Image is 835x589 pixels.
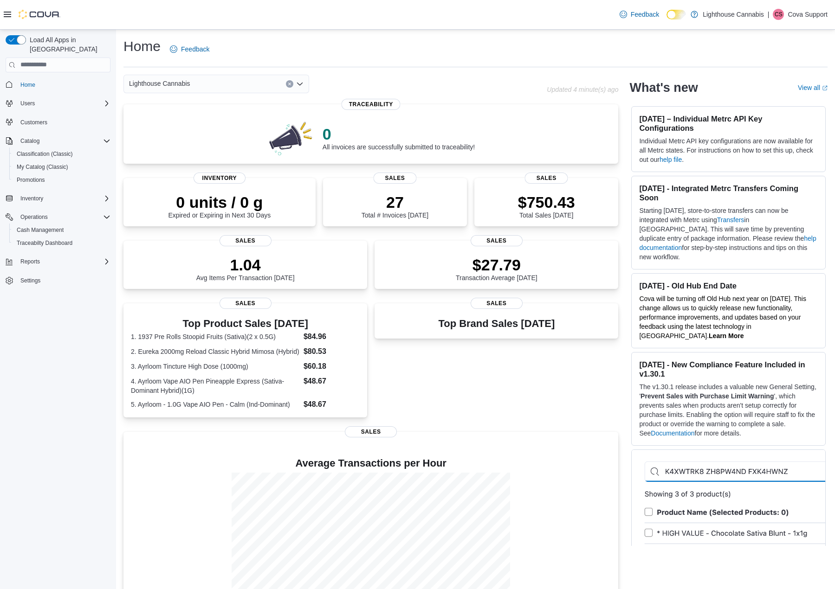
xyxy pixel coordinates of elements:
[131,400,300,409] dt: 5. Ayrloom - 1.0G Vape AIO Pen - Calm (Ind-Dominant)
[2,78,114,91] button: Home
[131,362,300,371] dt: 3. Ayrloom Tincture High Dose (1000mg)
[196,256,295,274] p: 1.04
[17,275,110,286] span: Settings
[296,80,304,88] button: Open list of options
[131,377,300,395] dt: 4. Ayrloom Vape AIO Pen Pineapple Express (Sativa-Dominant Hybrid)(1G)
[131,458,611,469] h4: Average Transactions per Hour
[131,332,300,341] dt: 1. 1937 Pre Rolls Stoopid Fruits (Sativa)(2 x 0.5G)
[17,256,110,267] span: Reports
[323,125,475,143] p: 0
[703,9,764,20] p: Lighthouse Cannabis
[660,156,682,163] a: help file
[129,78,190,89] span: Lighthouse Cannabis
[13,161,72,173] a: My Catalog (Classic)
[194,173,246,184] span: Inventory
[304,399,360,410] dd: $48.67
[345,426,397,437] span: Sales
[13,148,110,160] span: Classification (Classic)
[518,193,575,211] p: $750.43
[639,184,818,202] h3: [DATE] - Integrated Metrc Transfers Coming Soon
[17,211,52,223] button: Operations
[2,274,114,287] button: Settings
[6,74,110,312] nav: Complex example
[768,9,770,20] p: |
[2,192,114,205] button: Inventory
[131,347,300,356] dt: 2. Eureka 2000mg Reload Classic Hybrid Mimosa (Hybrid)
[13,224,110,236] span: Cash Management
[631,10,659,19] span: Feedback
[220,235,272,246] span: Sales
[2,211,114,224] button: Operations
[166,40,213,58] a: Feedback
[775,9,783,20] span: CS
[438,318,555,329] h3: Top Brand Sales [DATE]
[639,295,806,339] span: Cova will be turning off Old Hub next year on [DATE]. This change allows us to quickly release ne...
[20,100,35,107] span: Users
[2,255,114,268] button: Reports
[304,376,360,387] dd: $48.67
[362,193,428,219] div: Total # Invoices [DATE]
[639,114,818,133] h3: [DATE] – Individual Metrc API Key Configurations
[342,99,401,110] span: Traceability
[17,256,44,267] button: Reports
[629,80,698,95] h2: What's new
[667,10,686,19] input: Dark Mode
[798,84,828,91] a: View allExternal link
[518,193,575,219] div: Total Sales [DATE]
[17,79,39,90] a: Home
[2,97,114,110] button: Users
[304,361,360,372] dd: $60.18
[17,116,110,128] span: Customers
[17,135,43,147] button: Catalog
[639,360,818,378] h3: [DATE] - New Compliance Feature Included in v1.30.1
[19,10,60,19] img: Cova
[123,37,161,56] h1: Home
[13,161,110,173] span: My Catalog (Classic)
[17,193,110,204] span: Inventory
[667,19,667,20] span: Dark Mode
[17,239,72,247] span: Traceabilty Dashboard
[17,193,47,204] button: Inventory
[168,193,271,219] div: Expired or Expiring in Next 30 Days
[20,137,39,145] span: Catalog
[20,81,35,89] span: Home
[788,9,828,20] p: Cova Support
[17,150,73,158] span: Classification (Classic)
[20,195,43,202] span: Inventory
[639,382,818,438] p: The v1.30.1 release includes a valuable new General Setting, ' ', which prevents sales when produ...
[471,298,523,309] span: Sales
[639,136,818,164] p: Individual Metrc API key configurations are now available for all Metrc states. For instructions ...
[471,235,523,246] span: Sales
[373,173,416,184] span: Sales
[639,235,816,251] a: help documentation
[267,119,315,156] img: 0
[456,256,537,274] p: $27.79
[9,224,114,237] button: Cash Management
[616,5,663,24] a: Feedback
[304,346,360,357] dd: $80.53
[362,193,428,211] p: 27
[9,173,114,186] button: Promotions
[323,125,475,151] div: All invoices are successfully submitted to traceability!
[2,115,114,129] button: Customers
[168,193,271,211] p: 0 units / 0 g
[13,174,49,186] a: Promotions
[17,79,110,90] span: Home
[822,85,828,91] svg: External link
[20,277,40,284] span: Settings
[9,237,114,250] button: Traceabilty Dashboard
[26,35,110,54] span: Load All Apps in [GEOGRAPHIC_DATA]
[13,237,76,249] a: Traceabilty Dashboard
[17,211,110,223] span: Operations
[456,256,537,282] div: Transaction Average [DATE]
[641,392,774,400] strong: Prevent Sales with Purchase Limit Warning
[709,332,744,339] a: Learn More
[639,206,818,262] p: Starting [DATE], store-to-store transfers can now be integrated with Metrc using in [GEOGRAPHIC_D...
[17,275,44,286] a: Settings
[13,148,77,160] a: Classification (Classic)
[17,135,110,147] span: Catalog
[304,331,360,342] dd: $84.96
[196,256,295,282] div: Avg Items Per Transaction [DATE]
[17,117,51,128] a: Customers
